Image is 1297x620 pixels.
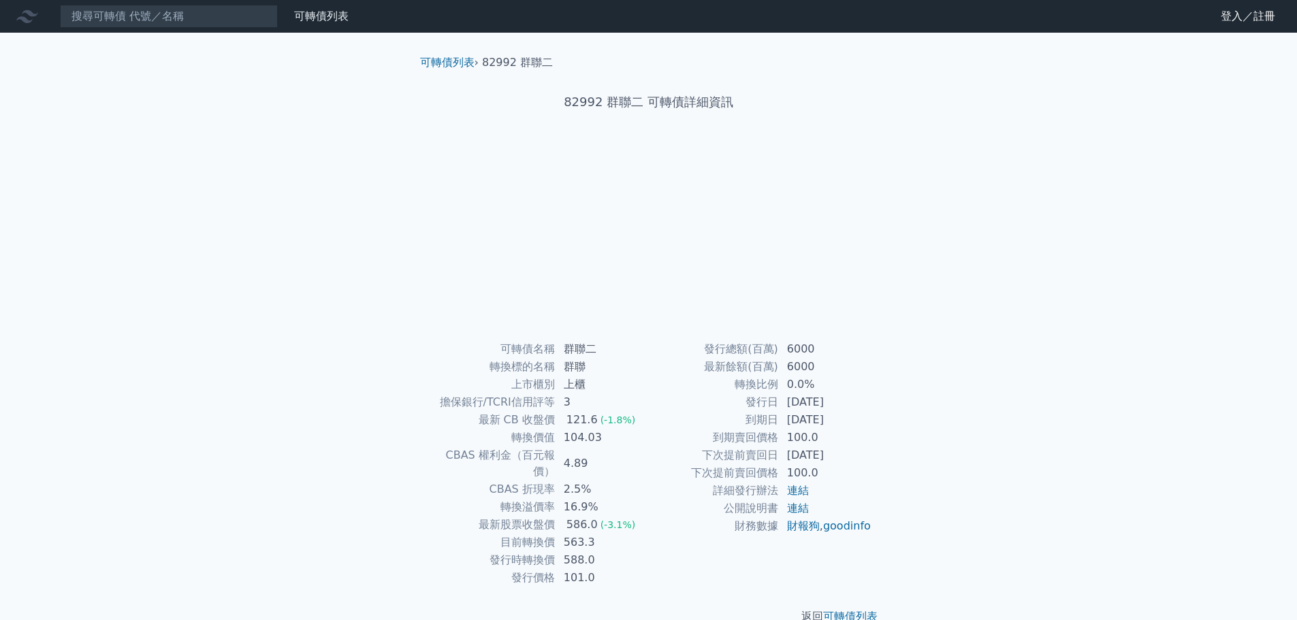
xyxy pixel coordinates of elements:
div: 586.0 [564,517,601,533]
td: 588.0 [556,551,649,569]
td: [DATE] [779,393,872,411]
td: 發行日 [649,393,779,411]
a: goodinfo [823,519,871,532]
td: 可轉債名稱 [426,340,556,358]
input: 搜尋可轉債 代號／名稱 [60,5,278,28]
td: 101.0 [556,569,649,587]
td: 100.0 [779,429,872,446]
td: 6000 [779,340,872,358]
td: 發行價格 [426,569,556,587]
span: (-1.8%) [601,414,636,425]
td: 上櫃 [556,376,649,393]
span: (-3.1%) [601,519,636,530]
div: 121.6 [564,412,601,428]
td: CBAS 折現率 [426,480,556,498]
td: 2.5% [556,480,649,498]
td: 到期賣回價格 [649,429,779,446]
td: [DATE] [779,446,872,464]
td: CBAS 權利金（百元報價） [426,446,556,480]
td: 下次提前賣回日 [649,446,779,464]
td: 最新 CB 收盤價 [426,411,556,429]
td: 563.3 [556,534,649,551]
td: 公開說明書 [649,500,779,517]
td: 104.03 [556,429,649,446]
td: 目前轉換價 [426,534,556,551]
td: 發行時轉換價 [426,551,556,569]
td: 下次提前賣回價格 [649,464,779,482]
td: 轉換溢價率 [426,498,556,516]
td: 到期日 [649,411,779,429]
td: 6000 [779,358,872,376]
h1: 82992 群聯二 可轉債詳細資訊 [409,93,888,112]
td: 群聯二 [556,340,649,358]
td: 轉換標的名稱 [426,358,556,376]
td: 0.0% [779,376,872,393]
td: 轉換比例 [649,376,779,393]
td: 100.0 [779,464,872,482]
td: 發行總額(百萬) [649,340,779,358]
td: 詳細發行辦法 [649,482,779,500]
li: 82992 群聯二 [482,54,553,71]
a: 可轉債列表 [420,56,475,69]
a: 可轉債列表 [294,10,349,22]
td: 4.89 [556,446,649,480]
a: 連結 [787,502,809,515]
td: 16.9% [556,498,649,516]
td: 最新餘額(百萬) [649,358,779,376]
td: , [779,517,872,535]
td: 3 [556,393,649,411]
a: 連結 [787,484,809,497]
td: 財務數據 [649,517,779,535]
td: 最新股票收盤價 [426,516,556,534]
td: 轉換價值 [426,429,556,446]
td: 群聯 [556,358,649,376]
td: 擔保銀行/TCRI信用評等 [426,393,556,411]
a: 登入／註冊 [1210,5,1286,27]
td: 上市櫃別 [426,376,556,393]
li: › [420,54,479,71]
a: 財報狗 [787,519,820,532]
td: [DATE] [779,411,872,429]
